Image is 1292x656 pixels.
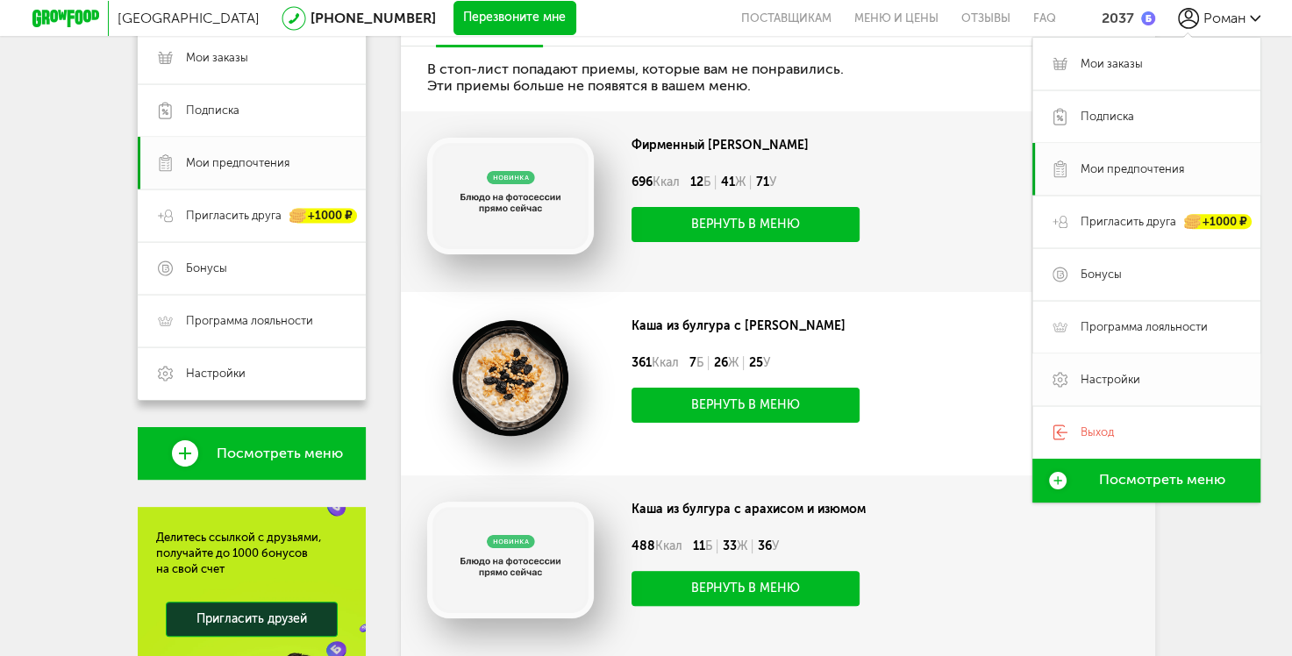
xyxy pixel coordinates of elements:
span: Настройки [1081,372,1140,388]
span: Бонусы [1081,267,1122,282]
button: Вернуть в меню [632,388,860,423]
span: Ж [728,355,739,370]
div: +1000 ₽ [1185,214,1252,229]
span: Настройки [186,366,246,381]
div: Каша из булгура с арахисом и изюмом [632,502,1030,517]
a: Пригласить друга +1000 ₽ [1032,196,1260,248]
div: Каша из булгура с [PERSON_NAME] [632,318,1030,334]
a: Бонусы [138,242,366,295]
div: 11 [688,539,717,553]
a: Настройки [138,347,366,400]
div: 361 [626,356,684,370]
span: Ж [737,538,747,553]
span: Пригласить друга [1081,214,1176,230]
span: Посмотреть меню [217,446,343,461]
span: У [763,355,770,370]
span: [GEOGRAPHIC_DATA] [118,10,260,26]
span: Посмотреть меню [1099,472,1225,488]
div: 2037 [1102,10,1134,26]
span: Бонусы [186,260,227,276]
div: 71 [751,175,782,189]
span: У [772,538,779,553]
a: Мои предпочтения [138,137,366,189]
div: Делитесь ссылкой с друзьями, получайте до 1000 бонусов на свой счет [156,530,347,577]
div: 26 [709,356,744,370]
div: 33 [717,539,753,553]
img: Каша из булгура с арахисом [427,318,594,438]
a: Программа лояльности [1032,301,1260,353]
span: Подписка [1081,109,1134,125]
div: Фирменный [PERSON_NAME] [632,138,1030,153]
span: Мои предпочтения [186,155,289,171]
span: Программа лояльности [1081,319,1208,335]
span: Роман [1203,10,1246,26]
div: 36 [753,539,784,553]
span: Мои заказы [1081,56,1143,72]
a: Мои предпочтения [1032,143,1260,196]
a: Пригласить друзей [166,602,338,637]
a: Пригласить друга +1000 ₽ [138,189,366,242]
img: Фирменный наполеон [427,138,594,254]
span: Ккал [652,355,679,370]
div: 7 [684,356,709,370]
span: Пригласить друга [186,208,282,224]
a: Бонусы [1032,248,1260,301]
div: 25 [744,356,775,370]
a: Подписка [1032,90,1260,143]
p: В стоп-лист попадают приемы, которые вам не понравились. Эти приемы больше не появятся в вашем меню. [427,61,1129,94]
a: Стоп-лист [427,18,553,46]
button: Перезвоните мне [453,1,576,36]
a: [PHONE_NUMBER] [311,10,436,26]
span: Ккал [655,538,682,553]
a: Посмотреть меню [1032,459,1260,503]
span: Выход [1081,424,1114,440]
div: 696 [626,175,685,189]
a: Посмотреть меню [138,427,366,480]
button: Вернуть в меню [632,207,860,242]
div: +1000 ₽ [290,209,357,224]
div: 488 [626,539,688,553]
div: 12 [685,175,716,189]
button: Вернуть в меню [632,571,860,606]
a: Программа лояльности [138,295,366,347]
span: Ж [735,175,746,189]
span: Мои предпочтения [1081,161,1184,177]
span: У [769,175,776,189]
div: 41 [716,175,751,189]
a: Мои заказы [1032,38,1260,90]
img: bonus_b.cdccf46.png [1141,11,1155,25]
a: Подписка [138,84,366,137]
img: Каша из булгура с арахисом и изюмом [427,502,594,618]
span: Б [705,538,712,553]
a: Настройки [1032,353,1260,406]
a: Мои заказы [138,32,366,84]
span: Ккал [653,175,680,189]
span: Мои заказы [186,50,248,66]
a: Выход [1032,406,1260,459]
span: Программа лояльности [186,313,313,329]
span: Б [696,355,703,370]
span: Подписка [186,103,239,118]
span: Б [703,175,710,189]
